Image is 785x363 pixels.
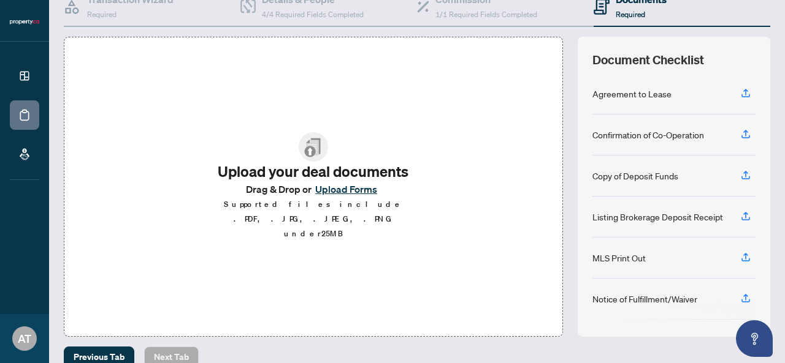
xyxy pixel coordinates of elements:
[10,18,39,26] img: logo
[592,169,678,182] div: Copy of Deposit Funds
[213,162,413,181] h2: Upload your deal documents
[87,10,117,19] span: Required
[18,330,31,347] span: AT
[616,10,645,19] span: Required
[435,10,537,19] span: 1/1 Required Fields Completed
[592,87,672,100] div: Agreement to Lease
[736,320,773,357] button: Open asap
[592,51,704,69] span: Document Checklist
[592,251,646,264] div: MLS Print Out
[246,181,381,197] span: Drag & Drop or
[592,292,697,305] div: Notice of Fulfillment/Waiver
[592,128,704,141] div: Confirmation of Co-Operation
[312,181,381,197] button: Upload Forms
[262,10,364,19] span: 4/4 Required Fields Completed
[299,132,328,162] img: File Upload
[213,197,413,241] p: Supported files include .PDF, .JPG, .JPEG, .PNG under 25 MB
[592,210,723,223] div: Listing Brokerage Deposit Receipt
[204,122,423,251] span: File UploadUpload your deal documentsDrag & Drop orUpload FormsSupported files include .PDF, .JPG...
